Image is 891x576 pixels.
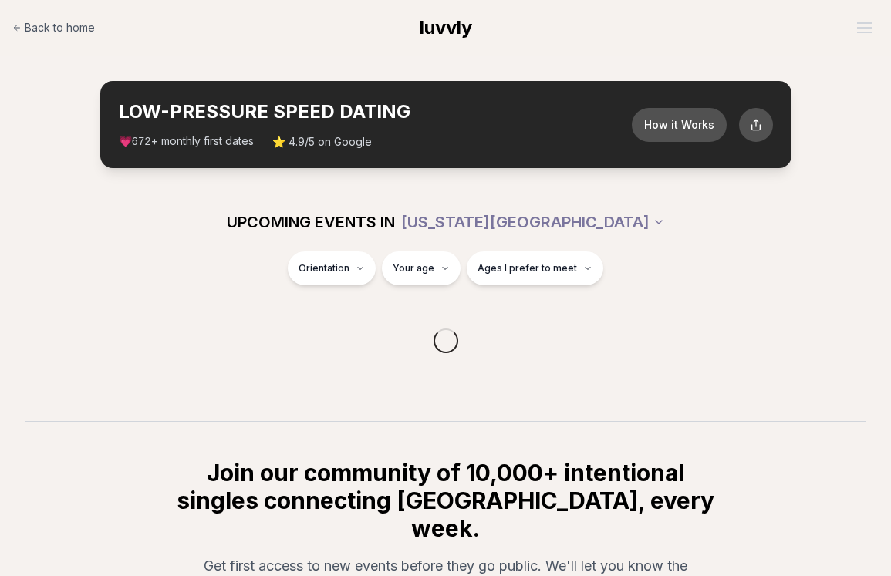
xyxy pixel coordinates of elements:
[632,108,727,142] button: How it Works
[299,262,349,275] span: Orientation
[393,262,434,275] span: Your age
[227,211,395,233] span: UPCOMING EVENTS IN
[382,251,461,285] button: Your age
[420,15,472,40] a: luvvly
[467,251,603,285] button: Ages I prefer to meet
[132,136,151,148] span: 672
[12,12,95,43] a: Back to home
[272,134,372,150] span: ⭐ 4.9/5 on Google
[174,459,717,542] h2: Join our community of 10,000+ intentional singles connecting [GEOGRAPHIC_DATA], every week.
[119,133,254,150] span: 💗 + monthly first dates
[420,16,472,39] span: luvvly
[401,205,665,239] button: [US_STATE][GEOGRAPHIC_DATA]
[25,20,95,35] span: Back to home
[478,262,577,275] span: Ages I prefer to meet
[119,99,632,124] h2: LOW-PRESSURE SPEED DATING
[288,251,376,285] button: Orientation
[851,16,879,39] button: Open menu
